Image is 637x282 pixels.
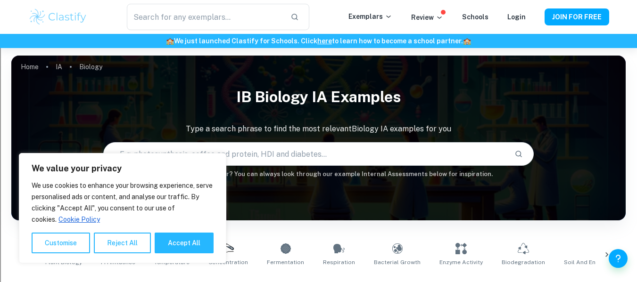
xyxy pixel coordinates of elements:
button: Customise [32,233,90,253]
p: Review [411,12,443,23]
button: JOIN FOR FREE [545,8,609,25]
h6: We just launched Clastify for Schools. Click to learn how to become a school partner. [2,36,635,46]
a: Schools [462,13,488,21]
a: Login [507,13,526,21]
button: Help and Feedback [609,249,628,268]
input: Search for any exemplars... [127,4,282,30]
span: 🏫 [463,37,471,45]
div: We value your privacy [19,153,226,263]
p: We value your privacy [32,163,214,174]
span: 🏫 [166,37,174,45]
a: here [317,37,332,45]
p: Exemplars [348,11,392,22]
a: Cookie Policy [58,215,100,224]
button: Accept All [155,233,214,253]
p: We use cookies to enhance your browsing experience, serve personalised ads or content, and analys... [32,180,214,225]
button: Reject All [94,233,151,253]
img: Clastify logo [28,8,88,26]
